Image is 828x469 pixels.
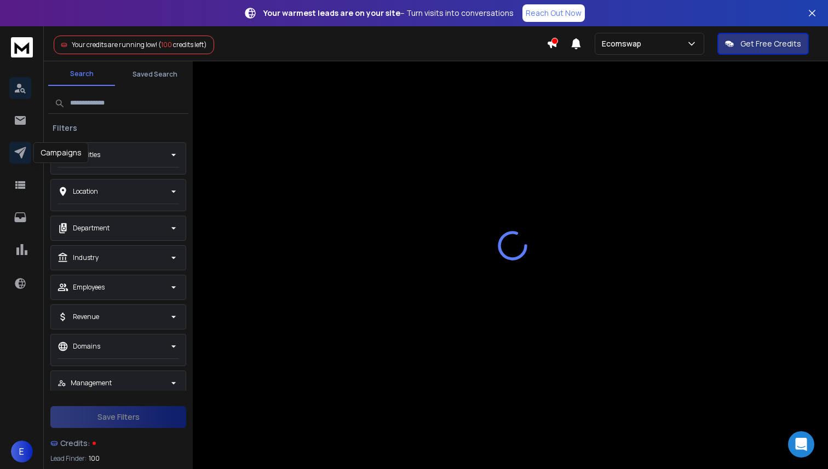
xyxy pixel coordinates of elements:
[60,438,90,449] span: Credits:
[33,142,89,163] div: Campaigns
[48,63,115,86] button: Search
[602,38,646,49] p: Ecomswap
[72,40,157,49] span: Your credits are running low!
[11,37,33,57] img: logo
[526,8,582,19] p: Reach Out Now
[73,312,99,321] p: Revenue
[740,38,801,49] p: Get Free Credits
[73,283,105,292] p: Employees
[788,431,814,458] div: Open Intercom Messenger
[89,454,100,463] span: 100
[263,8,514,19] p: – Turn visits into conversations
[122,63,188,85] button: Saved Search
[73,224,110,233] p: Department
[71,379,112,387] p: Management
[73,253,99,262] p: Industry
[161,40,172,49] span: 100
[717,33,809,55] button: Get Free Credits
[263,8,400,18] strong: Your warmest leads are on your site
[522,4,585,22] a: Reach Out Now
[11,441,33,462] button: E
[158,40,207,49] span: ( credits left)
[50,432,186,454] a: Credits:
[50,454,87,463] p: Lead Finder:
[73,187,98,196] p: Location
[48,123,82,134] h3: Filters
[73,342,100,351] p: Domains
